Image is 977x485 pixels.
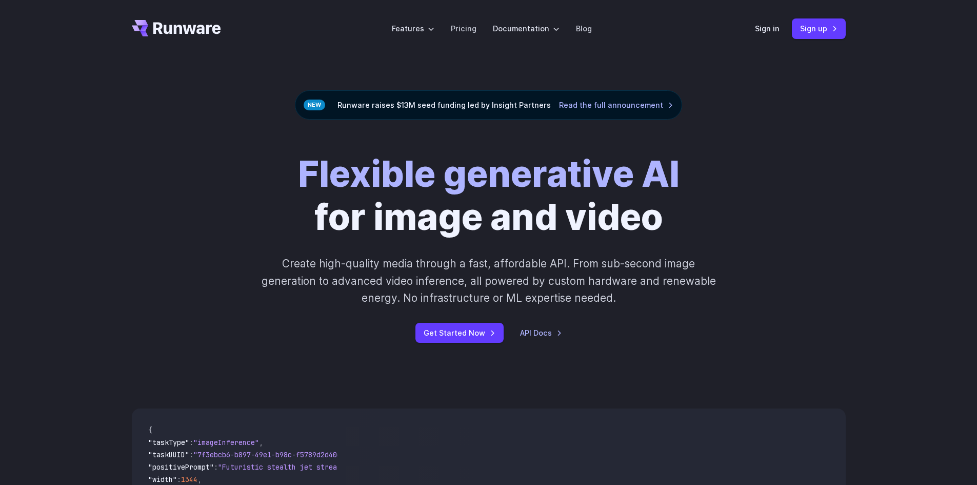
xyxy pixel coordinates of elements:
h1: for image and video [298,152,680,239]
label: Features [392,23,434,34]
a: API Docs [520,327,562,339]
a: Read the full announcement [559,99,673,111]
span: : [189,438,193,447]
div: Runware raises $13M seed funding led by Insight Partners [295,90,682,120]
a: Pricing [451,23,476,34]
span: : [177,475,181,484]
span: "positivePrompt" [148,462,214,472]
span: , [259,438,263,447]
span: : [189,450,193,459]
a: Sign in [755,23,780,34]
a: Sign up [792,18,846,38]
span: "taskType" [148,438,189,447]
span: "Futuristic stealth jet streaking through a neon-lit cityscape with glowing purple exhaust" [218,462,591,472]
a: Blog [576,23,592,34]
span: "7f3ebcb6-b897-49e1-b98c-f5789d2d40d7" [193,450,349,459]
p: Create high-quality media through a fast, affordable API. From sub-second image generation to adv... [260,255,717,306]
a: Go to / [132,20,221,36]
label: Documentation [493,23,560,34]
span: "taskUUID" [148,450,189,459]
a: Get Started Now [415,323,504,343]
span: "width" [148,475,177,484]
span: , [197,475,202,484]
span: { [148,425,152,435]
span: "imageInference" [193,438,259,447]
span: 1344 [181,475,197,484]
strong: Flexible generative AI [298,152,680,196]
span: : [214,462,218,472]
